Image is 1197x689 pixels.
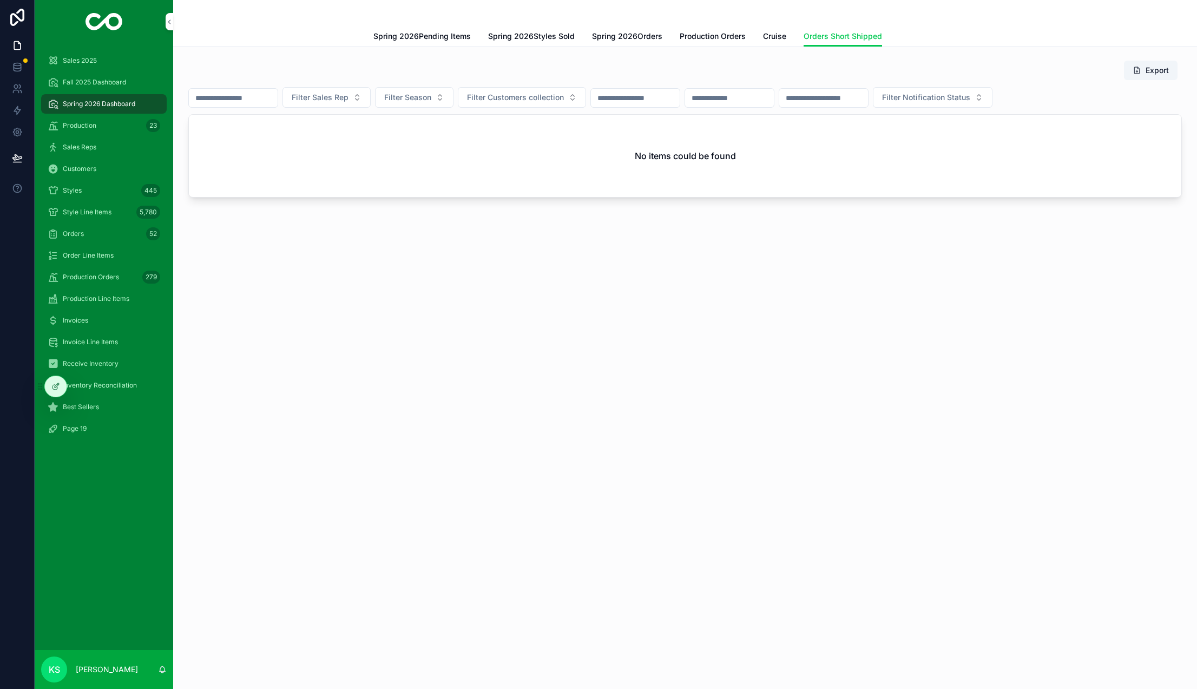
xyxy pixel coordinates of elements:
[63,186,82,195] span: Styles
[63,165,96,173] span: Customers
[35,43,173,452] div: scrollable content
[41,419,167,438] a: Page 19
[63,359,119,368] span: Receive Inventory
[873,87,992,108] button: Select Button
[373,31,471,42] span: Spring 2026Pending Items
[141,184,160,197] div: 445
[63,100,135,108] span: Spring 2026 Dashboard
[63,403,99,411] span: Best Sellers
[146,119,160,132] div: 23
[41,332,167,352] a: Invoice Line Items
[282,87,371,108] button: Select Button
[882,92,970,103] span: Filter Notification Status
[63,338,118,346] span: Invoice Line Items
[1124,61,1178,80] button: Export
[142,271,160,284] div: 279
[146,227,160,240] div: 52
[41,354,167,373] a: Receive Inventory
[488,31,575,42] span: Spring 2026Styles Sold
[63,316,88,325] span: Invoices
[41,376,167,395] a: Inventory Reconciliation
[41,289,167,309] a: Production Line Items
[63,143,96,152] span: Sales Reps
[63,294,129,303] span: Production Line Items
[680,31,746,42] span: Production Orders
[373,27,471,48] a: Spring 2026Pending Items
[85,13,123,30] img: App logo
[41,137,167,157] a: Sales Reps
[136,206,160,219] div: 5,780
[467,92,564,103] span: Filter Customers collection
[63,251,114,260] span: Order Line Items
[41,181,167,200] a: Styles445
[63,424,87,433] span: Page 19
[41,116,167,135] a: Production23
[49,663,60,676] span: KS
[763,31,786,42] span: Cruise
[41,202,167,222] a: Style Line Items5,780
[763,27,786,48] a: Cruise
[63,381,137,390] span: Inventory Reconciliation
[592,31,662,42] span: Spring 2026Orders
[804,27,882,47] a: Orders Short Shipped
[680,27,746,48] a: Production Orders
[41,267,167,287] a: Production Orders279
[63,273,119,281] span: Production Orders
[592,27,662,48] a: Spring 2026Orders
[41,73,167,92] a: Fall 2025 Dashboard
[41,224,167,244] a: Orders52
[292,92,348,103] span: Filter Sales Rep
[76,664,138,675] p: [PERSON_NAME]
[41,51,167,70] a: Sales 2025
[41,159,167,179] a: Customers
[375,87,453,108] button: Select Button
[63,121,96,130] span: Production
[635,149,736,162] h2: No items could be found
[41,311,167,330] a: Invoices
[41,94,167,114] a: Spring 2026 Dashboard
[804,31,882,42] span: Orders Short Shipped
[63,56,97,65] span: Sales 2025
[63,78,126,87] span: Fall 2025 Dashboard
[41,246,167,265] a: Order Line Items
[63,229,84,238] span: Orders
[384,92,431,103] span: Filter Season
[41,397,167,417] a: Best Sellers
[488,27,575,48] a: Spring 2026Styles Sold
[458,87,586,108] button: Select Button
[63,208,111,216] span: Style Line Items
